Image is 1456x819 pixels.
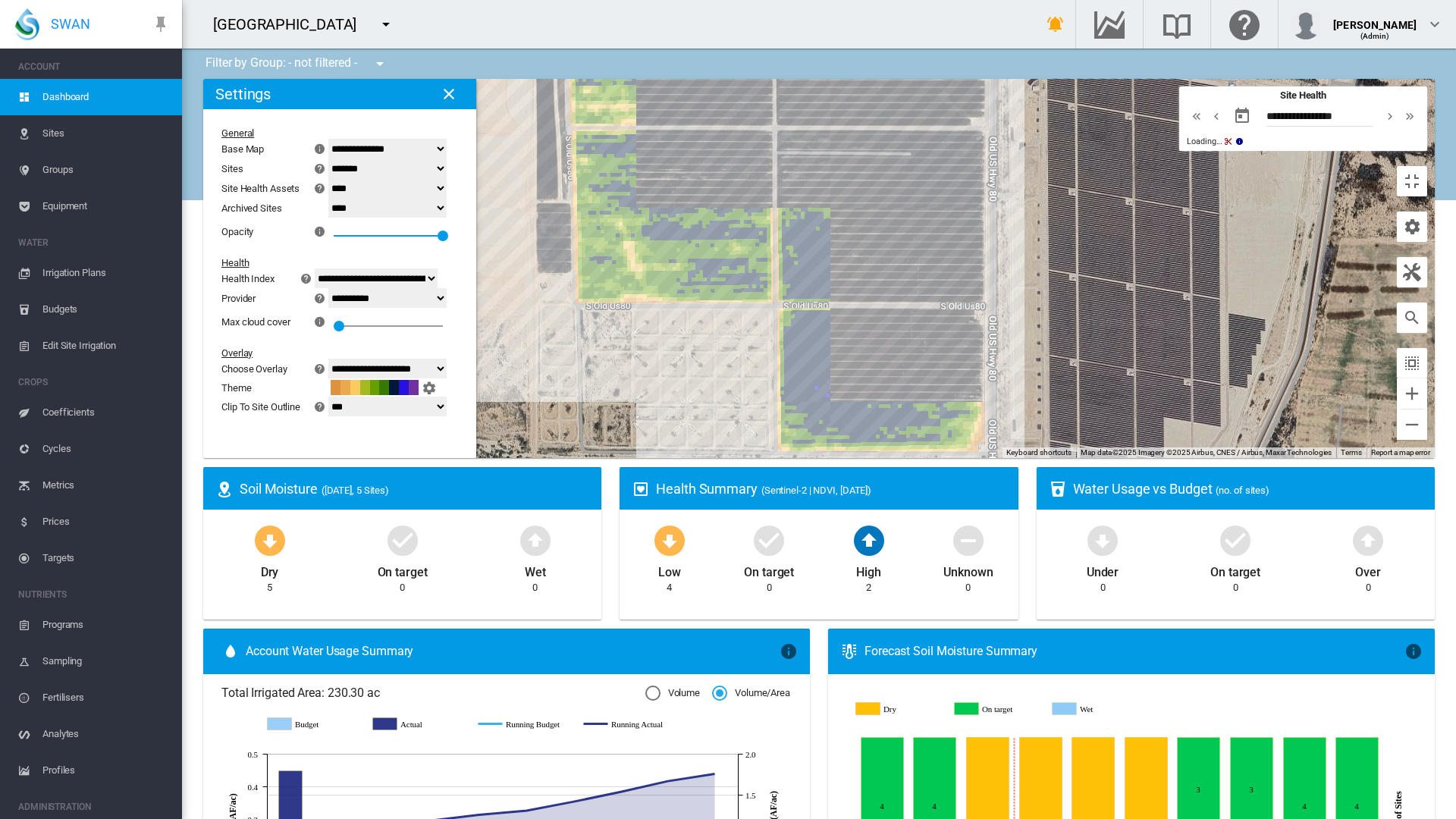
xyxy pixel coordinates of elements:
[377,15,395,33] md-icon: icon-menu-down
[42,467,170,504] span: Metrics
[1222,136,1234,148] md-icon: icon-content-cut
[1341,448,1362,457] a: Terms
[15,8,39,40] img: SWAN-Landscape-Logo-Colour-drop.png
[517,522,554,558] md-icon: icon-arrow-up-bold-circle
[18,231,170,255] span: WATER
[658,558,681,581] div: Low
[1426,15,1444,33] md-icon: icon-chevron-down
[645,686,700,701] md-radio-button: Volume
[1397,303,1427,333] button: icon-magnify
[656,479,1006,498] div: Health Summary
[213,14,370,35] div: [GEOGRAPHIC_DATA]
[252,522,288,558] md-icon: icon-arrow-down-bold-circle
[1187,107,1207,125] button: icon-chevron-double-left
[1397,409,1427,440] button: Zoom out
[523,808,529,814] circle: Running Actual Jul 21 1.31
[1350,522,1386,558] md-icon: icon-arrow-up-bold-circle
[371,55,389,73] md-icon: icon-menu-down
[221,202,331,214] div: Archived Sites
[221,257,440,268] div: Health
[215,480,234,498] md-icon: icon-map-marker-radius
[312,222,331,240] md-icon: icon-information
[221,685,645,701] span: Total Irrigated Area: 230.30 ac
[1084,522,1121,558] md-icon: icon-arrow-down-bold-circle
[215,85,271,103] h2: Settings
[475,811,482,817] circle: Running Actual Jul 14 1.26
[309,289,331,307] button: icon-help-circle
[479,717,569,731] g: Running Budget
[440,85,458,103] md-icon: icon-close
[1355,558,1381,581] div: Over
[664,778,670,784] circle: Running Actual Aug 11 1.67
[296,269,317,287] button: icon-help-circle
[1188,107,1205,125] md-icon: icon-chevron-double-left
[767,581,772,595] div: 0
[965,581,971,595] div: 0
[1227,101,1257,131] button: md-calendar
[1159,15,1195,33] md-icon: Search the knowledge base
[434,79,464,109] button: icon-close
[221,401,300,413] div: Clip To Site Outline
[1382,107,1398,125] md-icon: icon-chevron-right
[1371,448,1430,457] a: Report a map error
[1397,378,1427,409] button: Zoom in
[1233,581,1238,595] div: 0
[400,581,405,595] div: 0
[1091,15,1128,33] md-icon: Go to the Data Hub
[866,581,871,595] div: 2
[42,679,170,716] span: Fertilisers
[1360,32,1390,40] span: (Admin)
[365,49,395,79] button: icon-menu-down
[371,9,401,39] button: icon-menu-down
[780,642,798,661] md-icon: icon-information
[1403,218,1421,236] md-icon: icon-cog
[221,143,264,155] div: Base Map
[18,582,170,607] span: NUTRIENTS
[1333,11,1417,27] div: [PERSON_NAME]
[856,558,881,581] div: High
[42,394,170,431] span: Coefficients
[42,291,170,328] span: Budgets
[42,643,170,679] span: Sampling
[42,255,170,291] span: Irrigation Plans
[1087,558,1119,581] div: Under
[221,382,331,394] div: Theme
[248,750,259,759] tspan: 0.5
[42,115,170,152] span: Sites
[221,273,275,284] div: Health Index
[322,485,389,496] span: ([DATE], 5 Sites)
[1006,447,1072,458] button: Keyboard shortcuts
[1040,9,1071,39] button: icon-bell-ring
[950,522,987,558] md-icon: icon-minus-circle
[711,770,717,777] circle: Running Actual Aug 18 1.76
[378,558,428,581] div: On target
[667,581,672,595] div: 4
[18,370,170,394] span: CROPS
[1073,479,1423,498] div: Water Usage vs Budget
[955,702,1041,716] g: On target
[18,795,170,819] span: ADMINISTRATION
[268,717,358,731] g: Budget
[373,717,463,731] g: Actual
[751,522,787,558] md-icon: icon-checkbox-marked-circle
[632,480,650,498] md-icon: icon-heart-box-outline
[248,783,259,792] tspan: 0.4
[745,791,756,800] tspan: 1.5
[309,359,331,378] button: icon-help-circle
[309,159,331,177] button: icon-help-circle
[261,558,279,581] div: Dry
[584,717,674,731] g: Running Actual
[864,643,1404,660] div: Forecast Soil Moisture Summary
[311,179,329,197] md-icon: icon-help-circle
[1397,166,1427,196] button: Toggle fullscreen view
[744,558,794,581] div: On target
[856,702,943,716] g: Dry
[1400,107,1420,125] button: icon-chevron-double-right
[194,49,400,79] div: Filter by Group: - not filtered -
[309,179,331,197] button: icon-help-circle
[1049,480,1067,498] md-icon: icon-cup-water
[1291,9,1321,39] img: profile.jpg
[311,289,329,307] md-icon: icon-help-circle
[221,347,440,359] div: Overlay
[152,15,170,33] md-icon: icon-pin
